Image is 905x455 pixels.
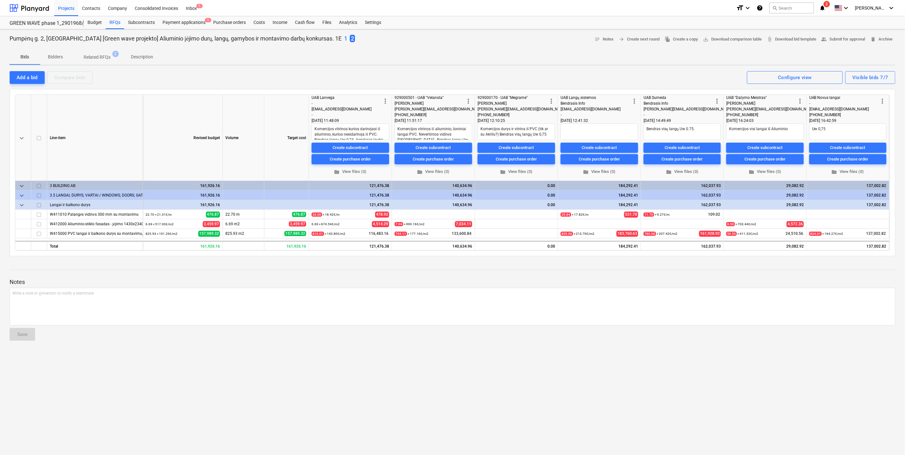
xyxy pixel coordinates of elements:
[809,123,886,140] textarea: Uw 0,75
[455,221,472,227] span: 7,034.11
[131,54,153,60] p: Description
[395,143,472,153] button: Create subcontract
[319,16,335,29] a: Files
[106,16,124,29] a: RFQs
[312,232,345,236] small: × 143.80€ / m2
[644,154,721,164] button: Create purchase order
[209,16,250,29] div: Purchase orders
[330,156,371,163] div: Create purchase order
[726,118,804,123] div: [DATE] 16:24:03
[146,190,220,200] div: 161,926.16
[312,213,340,217] small: × 18.42€ / m
[592,34,616,44] button: Notes
[10,278,895,286] p: Notes
[344,35,347,42] p: 1
[395,118,472,123] div: [DATE] 11:51:17
[372,221,389,227] span: 4,514.29
[292,212,306,217] span: 476.87
[18,192,26,199] span: keyboard_arrow_down
[395,154,472,164] button: Create purchase order
[312,118,389,123] div: [DATE] 11:48:09
[478,95,547,101] div: 929000170 - UAB "Megrame"
[824,1,830,7] span: 2
[47,95,143,181] div: Line-item
[334,169,340,175] span: folder
[700,34,764,44] a: Download comparison table
[395,107,484,111] span: [PERSON_NAME][EMAIL_ADDRESS][DOMAIN_NAME]
[809,167,886,177] button: View files (0)
[644,107,733,111] span: [PERSON_NAME][EMAIL_ADDRESS][DOMAIN_NAME]
[464,97,472,105] span: more_vert
[395,95,464,101] div: 929000501 - UAB "Velansta"
[644,123,721,140] textarea: Bendras visų langų Uw 0.75.
[665,36,670,42] span: file_copy
[395,123,472,140] textarea: Komercijos vitrinos iš aliuminio, šoniniai langai PVC. Nevertintos vidinės [GEOGRAPHIC_DATA]. Ben...
[291,16,319,29] a: Cash flow
[855,5,887,11] span: [PERSON_NAME][DEMOGRAPHIC_DATA]
[845,71,895,84] button: Visible bids 7/7
[561,101,630,106] div: Bendrasis Info
[264,95,309,181] div: Target cost
[146,213,172,216] small: 22.70 × 21.01€ / m
[842,4,850,12] i: keyboard_arrow_down
[769,3,814,13] button: Search
[561,112,630,118] div: -
[871,36,876,42] span: delete
[767,36,773,42] span: attach_file
[250,16,269,29] a: Costs
[124,16,159,29] a: Subcontracts
[206,212,220,218] span: 476.87
[10,20,76,27] div: GREEN WAVE phase 1_2901968/2901969/2901972
[852,73,888,82] div: Visible bids 7/7
[703,36,709,42] span: save_alt
[18,201,26,209] span: keyboard_arrow_down
[703,36,762,43] span: Download comparison table
[582,144,617,152] div: Create subcontract
[624,212,638,218] span: 531.78
[264,241,309,250] div: 161,926.16
[223,219,264,229] div: 6.69 m2
[561,213,589,217] small: × 17.82€ / m
[726,190,804,200] div: 29,082.92
[18,182,26,190] span: keyboard_arrow_down
[335,16,361,29] a: Analytics
[50,181,140,190] div: 3 BUILDING AB
[736,4,744,12] i: format_size
[395,222,425,226] small: × 999.16€ / m2
[350,34,355,43] button: 2
[312,154,389,164] button: Create purchase order
[350,35,355,42] span: 2
[619,36,660,43] span: Create next round
[312,101,381,106] div: -
[819,4,826,12] i: notifications
[726,95,796,101] div: UAB "Dažymo Meistras"
[413,156,454,163] div: Create purchase order
[662,156,703,163] div: Create purchase order
[619,36,624,42] span: arrow_forward
[478,190,555,200] div: 0.00
[312,167,389,177] button: View files (0)
[547,97,555,105] span: more_vert
[785,231,804,236] span: 24,510.56
[644,112,713,118] div: -
[361,16,385,29] a: Settings
[558,241,641,250] div: 184,292.41
[757,4,763,12] i: Knowledge base
[561,167,638,177] button: View files (0)
[143,95,223,181] div: Revised budget
[223,210,264,219] div: 22.70 m
[395,167,472,177] button: View files (0)
[18,134,26,142] span: keyboard_arrow_down
[594,36,600,42] span: notes
[205,18,211,22] span: 1
[726,181,804,190] div: 29,082.92
[561,154,638,164] button: Create purchase order
[594,36,614,43] span: Notes
[392,241,475,250] div: 140,634.96
[561,232,594,236] small: × 213.70€ / m2
[583,169,589,175] span: folder
[561,143,638,153] button: Create subcontract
